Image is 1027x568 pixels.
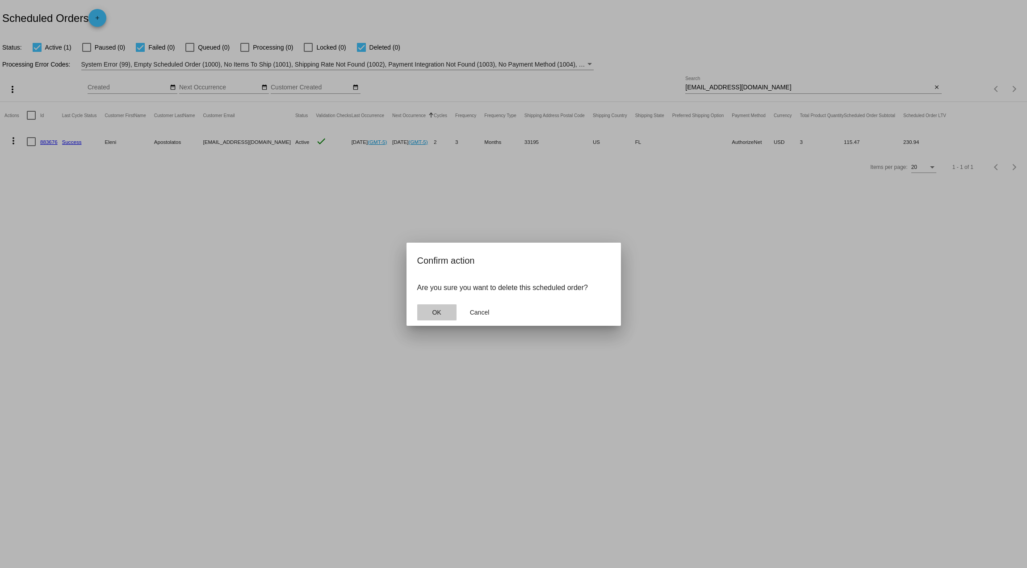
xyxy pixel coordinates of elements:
[432,309,441,316] span: OK
[460,304,499,320] button: Close dialog
[417,304,457,320] button: Close dialog
[417,253,610,268] h2: Confirm action
[417,284,610,292] p: Are you sure you want to delete this scheduled order?
[470,309,490,316] span: Cancel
